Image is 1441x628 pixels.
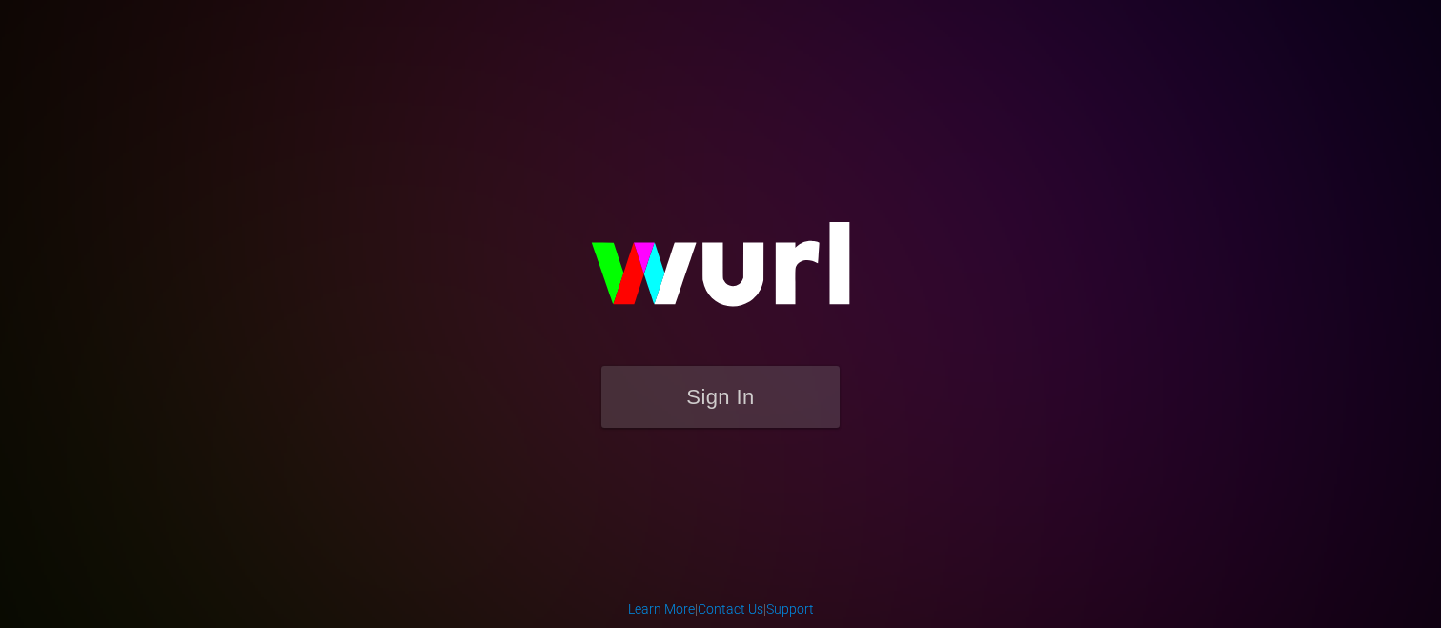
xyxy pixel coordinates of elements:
[601,366,840,428] button: Sign In
[530,181,911,366] img: wurl-logo-on-black-223613ac3d8ba8fe6dc639794a292ebdb59501304c7dfd60c99c58986ef67473.svg
[698,601,763,617] a: Contact Us
[628,599,814,618] div: | |
[766,601,814,617] a: Support
[628,601,695,617] a: Learn More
